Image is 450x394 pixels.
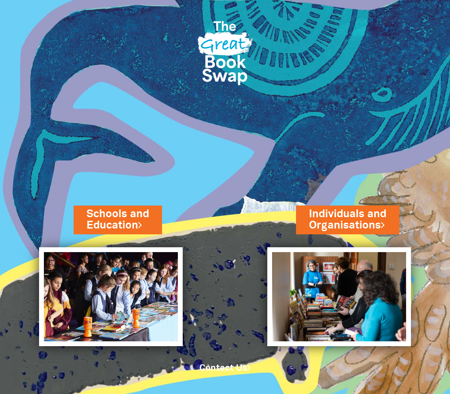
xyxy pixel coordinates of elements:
[39,247,183,346] img: Schools and Education
[267,247,411,346] img: Individuals and Organisations
[87,207,149,233] a: Schools andEducation
[199,364,251,372] a: Contact Us
[192,8,258,94] img: Great Bookswap logo
[309,207,386,233] a: Individuals andOrganisations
